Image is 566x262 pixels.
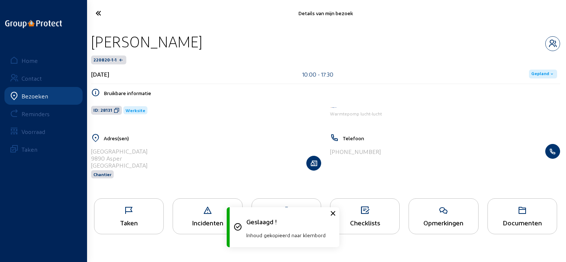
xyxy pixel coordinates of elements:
[126,108,145,113] span: Werksite
[93,172,111,177] span: Chantier
[302,71,333,78] div: 10:00 - 17:30
[330,107,337,108] img: Energy Protect HVAC
[409,219,478,226] div: Opmerkingen
[330,148,381,155] div: [PHONE_NUMBER]
[21,57,38,64] div: Home
[91,162,147,169] div: [GEOGRAPHIC_DATA]
[4,105,83,122] a: Reminders
[531,71,549,77] span: Gepland
[104,135,321,141] h5: Adres(sen)
[21,146,37,153] div: Taken
[165,10,486,16] div: Details van mijn bezoek
[5,20,62,28] img: logo-oneline.png
[488,219,557,226] div: Documenten
[173,219,242,226] div: Incidenten
[343,135,560,141] h5: Telefoon
[246,232,331,238] p: Inhoud gekopieerd naar klembord
[330,219,399,226] div: Checklists
[246,218,331,225] p: Geslaagd !
[330,111,382,116] span: Warmtepomp lucht-lucht
[21,75,42,82] div: Contact
[21,93,48,100] div: Bezoeken
[21,128,45,135] div: Voorraad
[4,140,83,158] a: Taken
[4,87,83,105] a: Bezoeken
[21,110,50,117] div: Reminders
[4,51,83,69] a: Home
[94,219,163,226] div: Taken
[91,155,147,162] div: 9890 Asper
[104,90,560,96] h5: Bruikbare informatie
[91,148,147,155] div: [GEOGRAPHIC_DATA]
[93,107,112,113] span: ID: 28131
[91,71,109,78] div: [DATE]
[91,32,202,51] div: [PERSON_NAME]
[4,69,83,87] a: Contact
[93,57,117,63] span: 220820-1-1
[4,122,83,140] a: Voorraad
